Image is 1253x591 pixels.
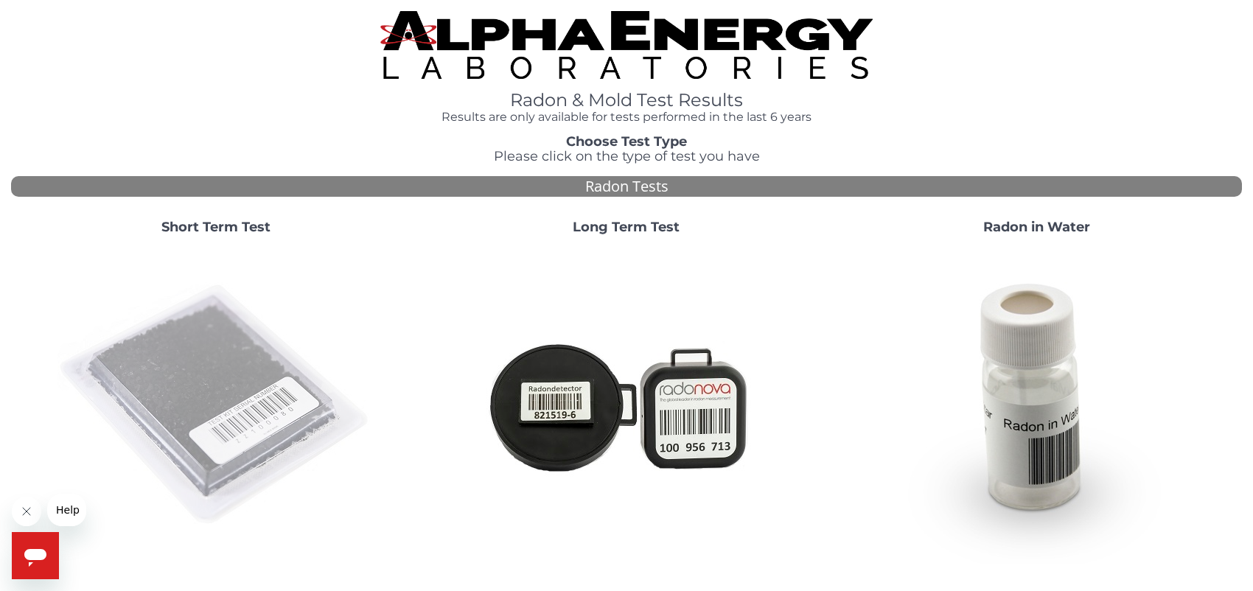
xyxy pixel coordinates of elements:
[12,532,59,579] iframe: Button to launch messaging window
[983,219,1090,235] strong: Radon in Water
[12,497,41,526] iframe: Close message
[380,11,873,79] img: TightCrop.jpg
[380,91,873,110] h1: Radon & Mold Test Results
[380,111,873,124] h4: Results are only available for tests performed in the last 6 years
[161,219,271,235] strong: Short Term Test
[573,219,680,235] strong: Long Term Test
[11,176,1242,197] div: Radon Tests
[57,247,374,564] img: ShortTerm.jpg
[566,133,687,150] strong: Choose Test Type
[879,247,1196,564] img: RadoninWater.jpg
[47,494,86,526] iframe: Message from company
[468,247,785,564] img: Radtrak2vsRadtrak3.jpg
[494,148,760,164] span: Please click on the type of test you have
